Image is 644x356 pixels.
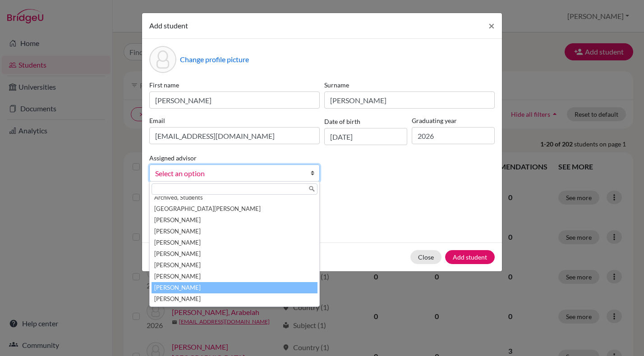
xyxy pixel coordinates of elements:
label: First name [149,80,320,90]
label: Date of birth [324,117,360,126]
label: Graduating year [412,116,495,125]
button: Close [410,250,442,264]
label: Assigned advisor [149,153,197,163]
li: [PERSON_NAME] [152,271,317,282]
li: [PERSON_NAME] [152,260,317,271]
button: Add student [445,250,495,264]
li: [PERSON_NAME] [152,248,317,260]
span: Select an option [155,168,302,179]
label: Email [149,116,320,125]
li: [PERSON_NAME] [152,237,317,248]
li: [PERSON_NAME] [152,226,317,237]
div: Profile picture [149,46,176,73]
li: [PERSON_NAME] [152,215,317,226]
label: Surname [324,80,495,90]
li: [PERSON_NAME] [152,293,317,305]
button: Close [481,13,502,38]
span: Add student [149,21,188,30]
li: [GEOGRAPHIC_DATA][PERSON_NAME] [152,203,317,215]
p: Parents [149,196,495,207]
li: [PERSON_NAME] [152,282,317,293]
span: × [488,19,495,32]
input: dd/mm/yyyy [324,128,407,145]
li: Archived, Students [152,192,317,203]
